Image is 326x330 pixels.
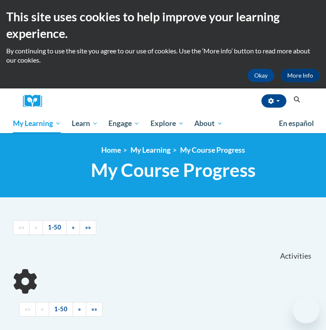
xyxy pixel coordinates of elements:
[130,146,171,154] a: My Learning
[18,224,24,231] span: ««
[80,220,96,235] a: End
[280,252,311,261] span: Activities
[72,224,75,231] span: »
[35,224,38,231] span: «
[6,46,320,65] p: By continuing to use the site you agree to our use of cookies. Use the ‘More info’ button to read...
[189,114,228,133] a: About
[180,146,245,154] a: My Course Progress
[35,302,49,317] a: Previous
[41,305,44,312] span: «
[108,118,140,128] span: Engage
[273,115,319,132] a: En español
[248,69,274,82] button: Okay
[25,305,30,312] span: ««
[29,220,43,235] a: Previous
[261,94,286,108] button: Account Settings
[72,118,98,128] span: Learn
[150,118,184,128] span: Explore
[43,220,67,235] a: 1-50
[78,305,81,312] span: »
[85,224,91,231] span: »»
[49,302,73,317] a: 1-50
[7,114,319,133] div: Main menu
[6,8,320,42] h2: This site uses cookies to help improve your learning experience.
[13,220,30,235] a: Begining
[145,114,189,133] a: Explore
[13,118,61,128] span: My Learning
[8,114,66,133] a: My Learning
[23,95,48,108] a: Cox Campus
[23,95,48,108] img: Logo brand
[194,118,223,128] span: About
[279,119,314,128] span: En español
[66,220,80,235] a: Next
[103,114,145,133] a: Engage
[86,302,103,317] a: End
[101,146,121,154] a: Home
[291,95,303,105] button: Search
[66,114,103,133] a: Learn
[293,297,319,323] iframe: Button to launch messaging window
[73,302,86,317] a: Next
[91,305,97,312] span: »»
[281,69,320,82] a: More Info
[91,159,256,181] span: My Course Progress
[19,302,36,317] a: Begining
